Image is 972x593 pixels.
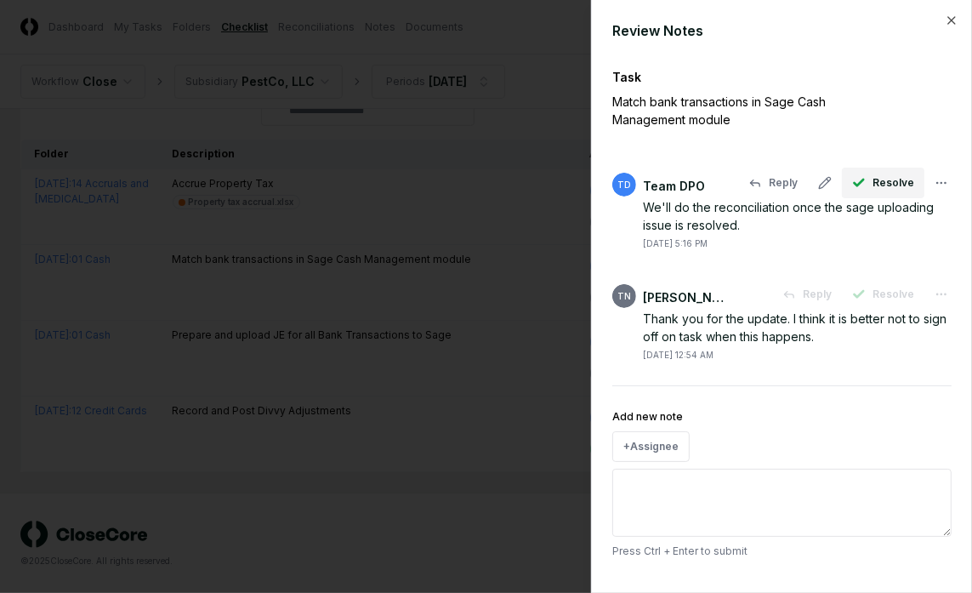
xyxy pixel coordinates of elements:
span: Resolve [873,287,914,302]
div: Task [612,68,952,86]
span: TN [617,290,631,303]
div: Team DPO [643,177,705,195]
p: Match bank transactions in Sage Cash Management module [612,93,893,128]
label: Add new note [612,410,683,423]
button: Reply [738,168,808,198]
span: TD [617,179,631,191]
div: [PERSON_NAME] [643,288,728,306]
div: We'll do the reconciliation once the sage uploading issue is resolved. [643,198,952,234]
span: Resolve [873,175,914,191]
button: Reply [772,279,842,310]
div: Thank you for the update. I think it is better not to sign off on task when this happens. [643,310,952,345]
button: +Assignee [612,431,690,462]
div: Review Notes [612,20,952,41]
div: [DATE] 5:16 PM [643,237,708,250]
button: Resolve [842,279,924,310]
div: [DATE] 12:54 AM [643,349,713,362]
p: Press Ctrl + Enter to submit [612,544,952,559]
button: Resolve [842,168,924,198]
